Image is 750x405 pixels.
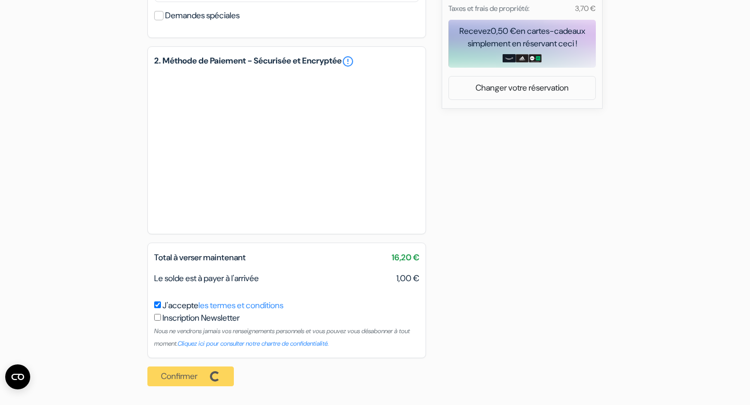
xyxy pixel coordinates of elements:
small: 3,70 € [575,4,596,13]
span: 16,20 € [392,251,419,264]
img: amazon-card-no-text.png [503,54,516,62]
a: les termes et conditions [198,300,283,311]
span: 1,00 € [396,272,419,285]
a: Changer votre réservation [449,78,595,98]
span: 0,50 € [491,26,516,36]
div: Recevez en cartes-cadeaux simplement en réservant ceci ! [448,25,596,50]
img: adidas-card.png [516,54,529,62]
iframe: Cadre de saisie sécurisé pour le paiement [152,70,421,227]
span: Total à verser maintenant [154,252,246,263]
label: Inscription Newsletter [162,312,240,324]
a: Cliquez ici pour consulter notre chartre de confidentialité. [178,339,329,348]
span: Le solde est à payer à l'arrivée [154,273,259,284]
small: Taxes et frais de propriété: [448,4,530,13]
small: Nous ne vendrons jamais vos renseignements personnels et vous pouvez vous désabonner à tout moment. [154,327,410,348]
a: error_outline [342,55,354,68]
label: J'accepte [162,299,283,312]
label: Demandes spéciales [165,8,240,23]
img: uber-uber-eats-card.png [529,54,542,62]
h5: 2. Méthode de Paiement - Sécurisée et Encryptée [154,55,419,68]
button: Open CMP widget [5,364,30,389]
